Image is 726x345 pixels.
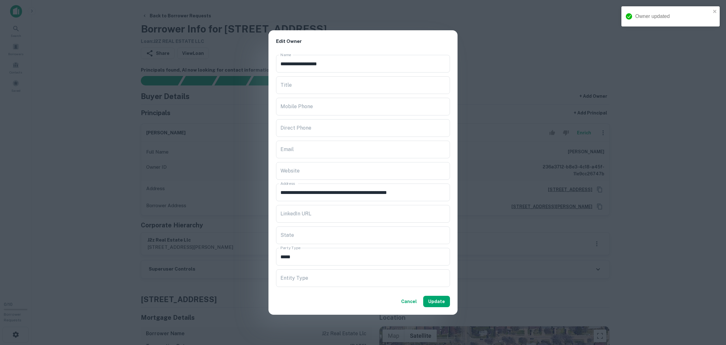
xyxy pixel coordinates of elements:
[635,13,711,20] div: Owner updated
[268,30,458,53] h2: Edit Owner
[280,181,295,186] label: Address
[423,296,450,307] button: Update
[713,9,717,15] button: close
[694,295,726,325] iframe: Chat Widget
[280,245,301,250] label: Party Type
[280,52,291,57] label: Name
[399,296,419,307] button: Cancel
